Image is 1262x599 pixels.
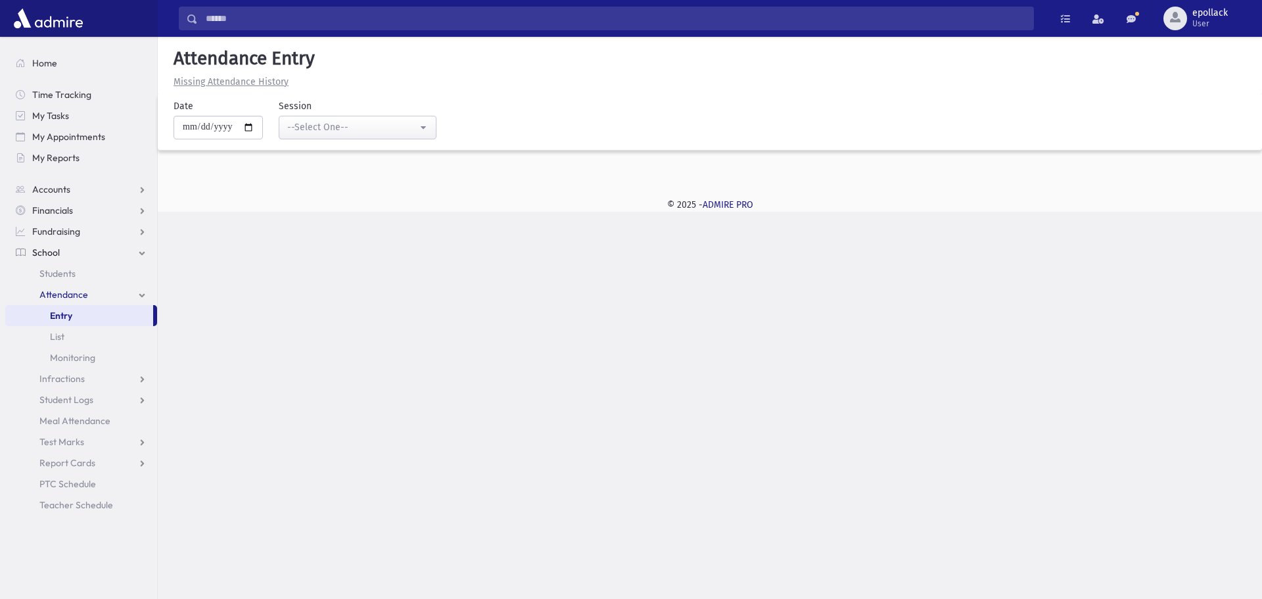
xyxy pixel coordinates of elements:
a: ADMIRE PRO [703,199,753,210]
span: Meal Attendance [39,415,110,427]
span: My Tasks [32,110,69,122]
span: Fundraising [32,226,80,237]
a: Time Tracking [5,84,157,105]
a: Report Cards [5,452,157,473]
a: Students [5,263,157,284]
label: Date [174,99,193,113]
span: epollack [1192,8,1228,18]
span: Time Tracking [32,89,91,101]
div: --Select One-- [287,120,417,134]
a: Meal Attendance [5,410,157,431]
a: My Reports [5,147,157,168]
h5: Attendance Entry [168,47,1251,70]
a: School [5,242,157,263]
span: School [32,247,60,258]
span: Infractions [39,373,85,385]
a: Infractions [5,368,157,389]
label: Session [279,99,312,113]
span: Students [39,268,76,279]
span: My Appointments [32,131,105,143]
span: Test Marks [39,436,84,448]
a: Missing Attendance History [168,76,289,87]
span: PTC Schedule [39,478,96,490]
div: © 2025 - [179,198,1241,212]
a: Monitoring [5,347,157,368]
input: Search [198,7,1033,30]
a: Home [5,53,157,74]
a: PTC Schedule [5,473,157,494]
a: My Appointments [5,126,157,147]
u: Missing Attendance History [174,76,289,87]
span: User [1192,18,1228,29]
a: Attendance [5,284,157,305]
span: List [50,331,64,343]
span: Entry [50,310,72,322]
span: Teacher Schedule [39,499,113,511]
span: Report Cards [39,457,95,469]
a: Entry [5,305,153,326]
span: Home [32,57,57,69]
span: My Reports [32,152,80,164]
span: Accounts [32,183,70,195]
span: Financials [32,204,73,216]
a: My Tasks [5,105,157,126]
span: Student Logs [39,394,93,406]
span: Attendance [39,289,88,300]
a: Accounts [5,179,157,200]
a: Fundraising [5,221,157,242]
a: List [5,326,157,347]
span: Monitoring [50,352,95,364]
img: AdmirePro [11,5,86,32]
a: Student Logs [5,389,157,410]
a: Teacher Schedule [5,494,157,515]
a: Test Marks [5,431,157,452]
a: Financials [5,200,157,221]
button: --Select One-- [279,116,436,139]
